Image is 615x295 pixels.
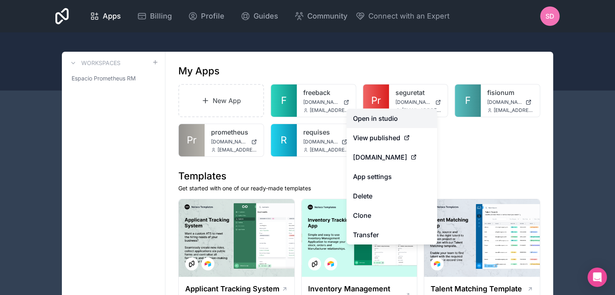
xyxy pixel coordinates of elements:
a: R [271,124,297,156]
a: Espacio Prometheus RM [68,71,159,86]
h1: My Apps [178,65,220,78]
p: Get started with one of our ready-made templates [178,184,540,192]
span: [DOMAIN_NAME] [353,152,407,162]
span: [DOMAIN_NAME] [487,99,522,105]
a: [DOMAIN_NAME] [303,139,349,145]
span: Apps [103,11,121,22]
span: [EMAIL_ADDRESS][DOMAIN_NAME] [310,147,349,153]
a: Clone [347,206,437,225]
h1: Applicant Tracking System [185,283,279,295]
h1: Talent Matching Template [431,283,522,295]
button: Connect with an Expert [355,11,450,22]
a: [DOMAIN_NAME] [303,99,349,105]
a: [DOMAIN_NAME] [211,139,257,145]
a: Pr [179,124,205,156]
span: SD [545,11,554,21]
a: [DOMAIN_NAME] [395,99,442,105]
span: [DOMAIN_NAME] [211,139,248,145]
a: Workspaces [68,58,120,68]
span: F [281,94,287,107]
img: Airtable Logo [205,261,211,267]
a: prometheus [211,127,257,137]
a: seguretat [395,88,442,97]
a: Apps [83,7,127,25]
span: Community [307,11,347,22]
span: Guides [254,11,278,22]
span: F [465,94,471,107]
a: App settings [347,167,437,186]
img: Airtable Logo [434,261,440,267]
span: Pr [371,94,381,107]
a: Transfer [347,225,437,244]
a: New App [178,84,264,117]
a: View published [347,128,437,147]
span: [EMAIL_ADDRESS][DOMAIN_NAME] [494,107,533,114]
a: Billing [131,7,178,25]
span: [DOMAIN_NAME] [303,99,340,105]
span: Pr [187,134,197,147]
h3: Workspaces [81,59,120,67]
span: Profile [201,11,224,22]
a: Pr [363,84,389,117]
a: freeback [303,88,349,97]
a: [DOMAIN_NAME] [347,147,437,167]
a: requises [303,127,349,137]
a: Profile [182,7,231,25]
span: [EMAIL_ADDRESS][DOMAIN_NAME] [402,107,442,114]
a: Open in studio [347,109,437,128]
a: Community [288,7,354,25]
span: Connect with an Expert [368,11,450,22]
a: F [271,84,297,117]
a: F [455,84,481,117]
span: [EMAIL_ADDRESS][DOMAIN_NAME] [310,107,349,114]
span: [DOMAIN_NAME] [395,99,432,105]
a: Guides [234,7,285,25]
span: Billing [150,11,172,22]
span: [DOMAIN_NAME] [303,139,338,145]
span: R [281,134,287,147]
a: [DOMAIN_NAME] [487,99,533,105]
span: View published [353,133,400,143]
span: [EMAIL_ADDRESS][DOMAIN_NAME] [218,147,257,153]
img: Airtable Logo [328,261,334,267]
a: fisionum [487,88,533,97]
h1: Templates [178,170,540,183]
div: Open Intercom Messenger [588,268,607,287]
span: Espacio Prometheus RM [72,74,136,82]
button: Delete [347,186,437,206]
